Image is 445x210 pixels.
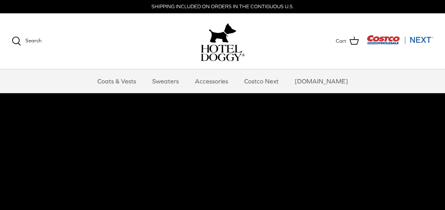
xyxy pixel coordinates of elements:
[145,69,186,93] a: Sweaters
[201,45,245,61] img: hoteldoggycom
[209,21,236,45] img: hoteldoggy.com
[25,38,41,43] span: Search
[237,69,286,93] a: Costco Next
[201,21,245,61] a: hoteldoggy.com hoteldoggycom
[336,36,359,46] a: Cart
[188,69,235,93] a: Accessories
[367,40,433,46] a: Visit Costco Next
[336,37,346,45] span: Cart
[90,69,143,93] a: Coats & Vests
[12,36,41,46] a: Search
[367,35,433,45] img: Costco Next
[288,69,355,93] a: [DOMAIN_NAME]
